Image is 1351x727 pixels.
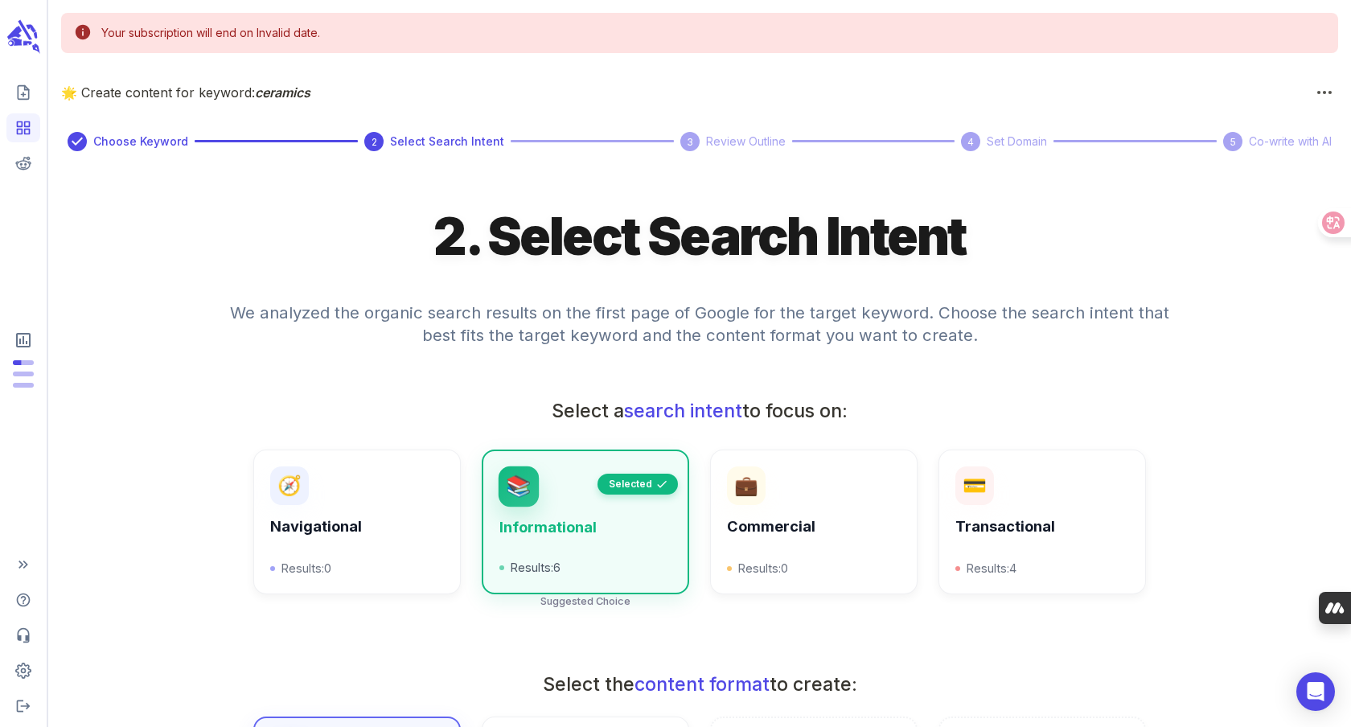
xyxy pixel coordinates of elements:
[6,621,40,650] span: Contact Support
[446,672,954,697] h3: Select the to create:
[6,585,40,614] span: Help Center
[499,519,671,536] h6: Informational
[6,692,40,721] span: Logout
[6,324,40,356] span: View Subscription & Usage
[727,518,901,536] h6: Commercial
[455,398,944,424] h3: Select a to focus on:
[987,133,1047,150] span: Set Domain
[727,559,901,577] p: Results: 0
[13,372,34,376] span: Output Tokens: 0 of 80,000 monthly tokens used. These limits are based on the last model you used...
[93,133,188,150] span: Choose Keyword
[217,282,1182,385] h4: We analyzed the organic search results on the first page of Google for the target keyword. Choose...
[734,476,758,495] p: 💼
[6,550,40,579] span: Expand Sidebar
[506,477,532,497] p: 📚
[687,135,693,147] text: 3
[101,18,320,48] div: Your subscription will end on Invalid date.
[6,113,40,142] span: View your content dashboard
[963,476,987,495] p: 💳
[624,399,742,422] span: search intent
[6,78,40,107] span: Create new content
[270,559,444,577] p: Results: 0
[967,135,974,147] text: 4
[277,476,302,495] p: 🧭
[955,518,1129,536] h6: Transactional
[13,360,34,365] span: Posts: 2 of 5 monthly posts used
[61,83,1311,102] p: 🌟 Create content for keyword:
[270,518,444,536] h6: Navigational
[1249,133,1332,150] span: Co-write with AI
[6,656,40,685] span: Adjust your account settings
[433,203,965,269] h1: 2. Select Search Intent
[1230,135,1236,147] text: 5
[955,559,1129,577] p: Results: 4
[371,135,376,147] text: 2
[255,84,310,101] span: ceramics
[609,477,652,491] p: Selected
[499,558,671,577] p: Results: 6
[6,149,40,178] span: View your Reddit Intelligence add-on dashboard
[634,672,770,696] span: content format
[390,133,504,150] span: Select Search Intent
[706,133,786,150] span: Review Outline
[1296,672,1335,711] div: Open Intercom Messenger
[13,383,34,388] span: Input Tokens: 0 of 400,000 monthly tokens used. These limits are based on the last model you used...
